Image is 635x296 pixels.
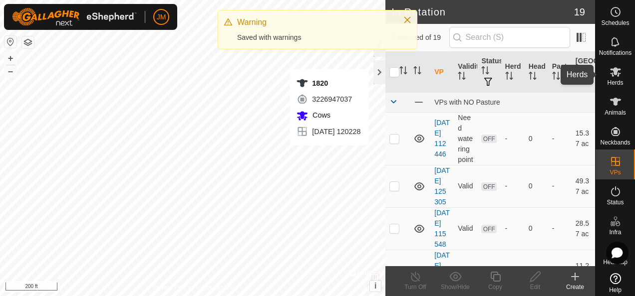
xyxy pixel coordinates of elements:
[525,250,548,292] td: 0
[610,169,621,175] span: VPs
[481,135,496,143] span: OFF
[548,112,572,165] td: -
[237,32,393,43] div: Saved with warnings
[310,111,330,119] span: Cows
[481,182,496,191] span: OFF
[576,78,584,86] p-sorticon: Activate to sort
[481,225,496,233] span: OFF
[4,65,16,77] button: –
[434,166,450,206] a: [DATE] 125305
[548,250,572,292] td: -
[153,283,191,292] a: Privacy Policy
[400,13,414,27] button: Close
[157,12,166,22] span: JM
[370,281,381,292] button: i
[434,119,450,158] a: [DATE] 112446
[609,229,621,235] span: Infra
[399,68,407,76] p-sorticon: Activate to sort
[525,52,548,93] th: Head
[413,68,421,76] p-sorticon: Activate to sort
[434,251,450,291] a: [DATE] 231644
[548,165,572,207] td: -
[574,4,585,19] span: 19
[434,209,450,248] a: [DATE] 115548
[505,73,513,81] p-sorticon: Activate to sort
[391,6,574,18] h2: In Rotation
[572,112,595,165] td: 15.37 ac
[607,199,624,205] span: Status
[296,126,360,138] div: [DATE] 120228
[395,283,435,292] div: Turn Off
[12,8,137,26] img: Gallagher Logo
[454,112,477,165] td: Need watering point
[555,283,595,292] div: Create
[607,80,623,86] span: Herds
[4,36,16,48] button: Reset Map
[505,223,521,234] div: -
[525,207,548,250] td: 0
[572,52,595,93] th: [GEOGRAPHIC_DATA] Area
[458,73,466,81] p-sorticon: Activate to sort
[505,134,521,144] div: -
[525,165,548,207] td: 0
[525,112,548,165] td: 0
[505,181,521,191] div: -
[454,207,477,250] td: Valid
[22,36,34,48] button: Map Layers
[572,207,595,250] td: 28.57 ac
[529,73,537,81] p-sorticon: Activate to sort
[548,52,572,93] th: Pasture
[203,283,232,292] a: Contact Us
[434,98,591,106] div: VPs with NO Pasture
[454,250,477,292] td: Valid
[605,110,626,116] span: Animals
[601,20,629,26] span: Schedules
[599,50,632,56] span: Notifications
[600,140,630,146] span: Neckbands
[475,283,515,292] div: Copy
[4,52,16,64] button: +
[572,165,595,207] td: 49.37 ac
[454,165,477,207] td: Valid
[454,52,477,93] th: Validity
[237,16,393,28] div: Warning
[435,283,475,292] div: Show/Hide
[374,282,376,290] span: i
[481,68,489,76] p-sorticon: Activate to sort
[515,283,555,292] div: Edit
[296,93,360,105] div: 3226947037
[572,250,595,292] td: 11.29 ac
[552,73,560,81] p-sorticon: Activate to sort
[430,52,454,93] th: VP
[603,259,628,265] span: Heatmap
[548,207,572,250] td: -
[449,27,570,48] input: Search (S)
[477,52,501,93] th: Status
[391,32,449,43] span: 0 selected of 19
[609,287,622,293] span: Help
[501,52,525,93] th: Herd
[296,77,360,89] div: 1820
